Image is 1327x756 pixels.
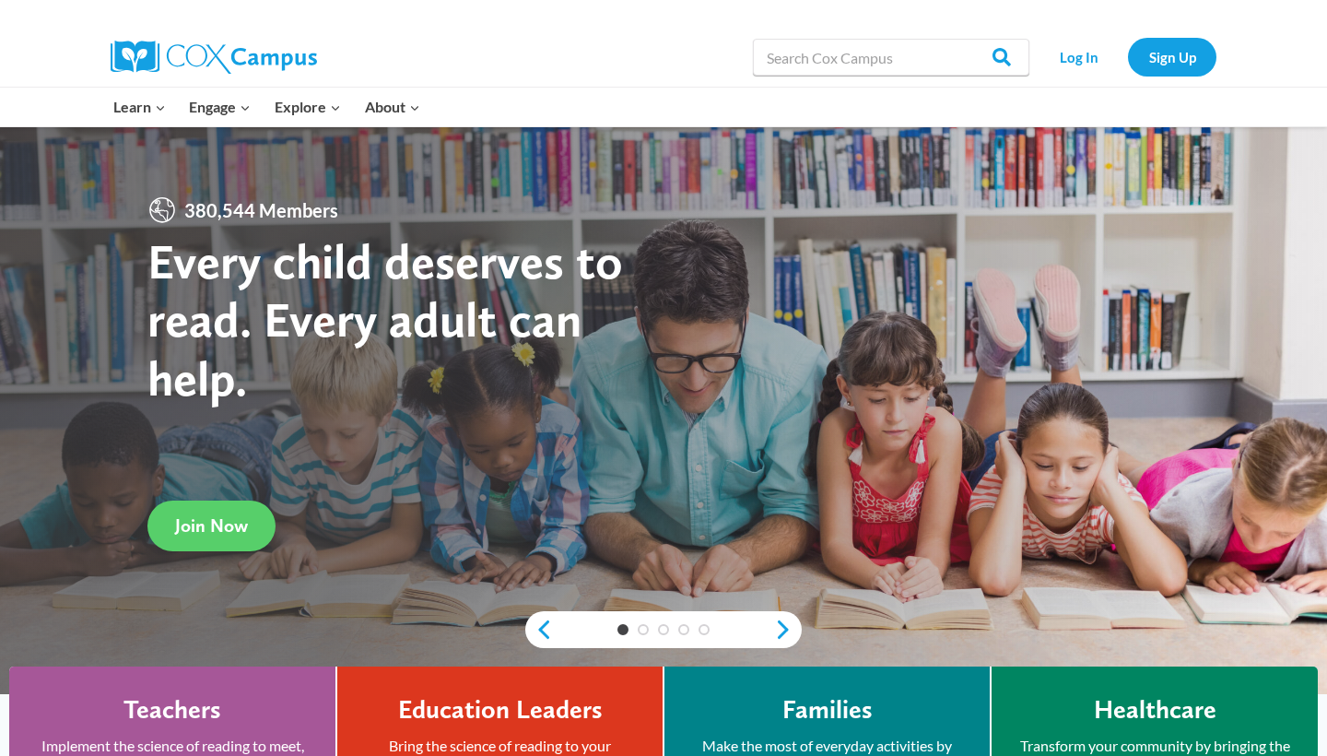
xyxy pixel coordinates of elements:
a: Sign Up [1128,38,1216,76]
img: Cox Campus [111,41,317,74]
h4: Teachers [123,694,221,726]
a: 2 [638,624,649,635]
span: Learn [113,95,166,119]
div: content slider buttons [525,611,802,648]
nav: Primary Navigation [101,88,431,126]
a: 1 [617,624,628,635]
a: Log In [1039,38,1119,76]
span: 380,544 Members [177,195,346,225]
strong: Every child deserves to read. Every adult can help. [147,231,623,408]
a: Join Now [147,501,276,551]
a: 4 [678,624,689,635]
span: Join Now [175,514,248,537]
a: next [774,619,802,641]
input: Search Cox Campus [753,39,1029,76]
a: 3 [658,624,669,635]
span: Engage [189,95,251,119]
span: Explore [275,95,341,119]
h4: Healthcare [1094,694,1216,726]
a: previous [525,619,553,641]
h4: Families [782,694,873,726]
nav: Secondary Navigation [1039,38,1216,76]
span: About [365,95,420,119]
a: 5 [699,624,710,635]
h4: Education Leaders [398,694,603,726]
